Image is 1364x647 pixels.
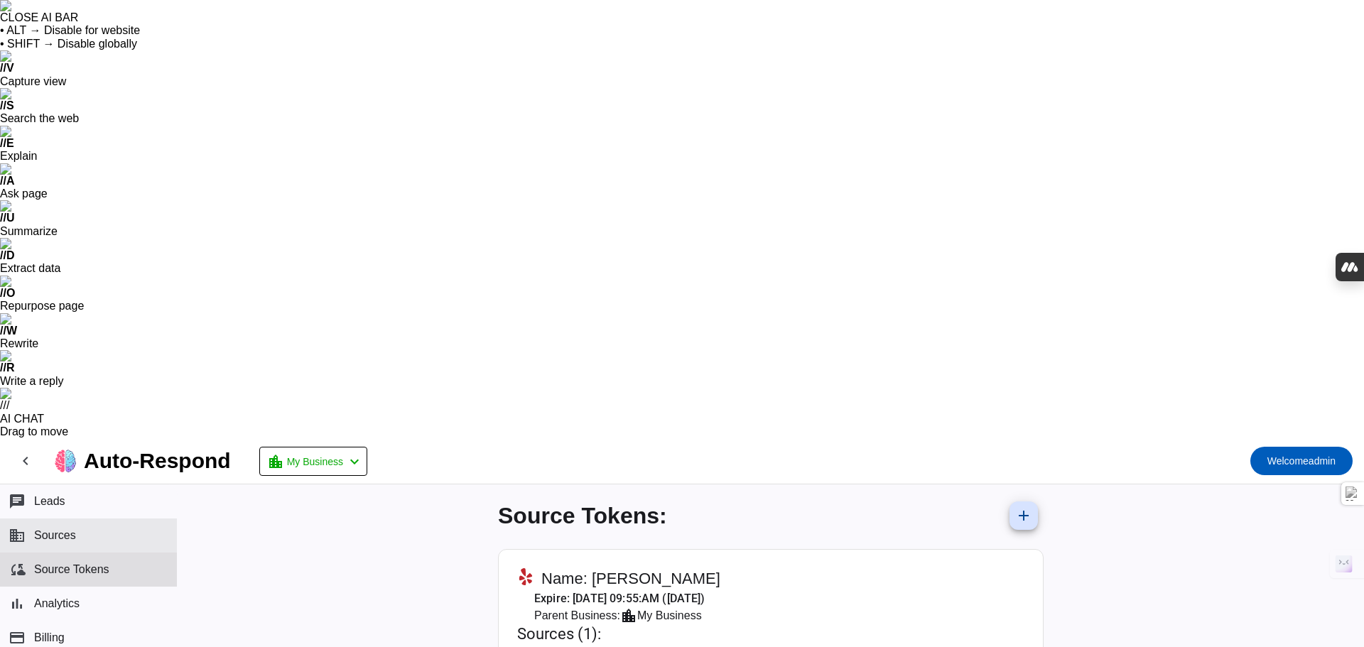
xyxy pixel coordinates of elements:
[637,607,702,624] div: My Business
[620,607,637,624] mat-icon: location_city
[1250,447,1353,475] button: Welcomeadmin
[534,607,620,624] span: Parent Business:
[84,451,231,471] div: Auto-Respond
[517,624,779,644] mat-card-title: Sources (1):
[34,529,76,542] span: Sources
[34,597,80,610] span: Analytics
[287,452,343,472] span: My Business
[9,493,26,510] mat-icon: chat
[517,590,779,607] mat-card-subtitle: Expire: [DATE] 09:55:AM ([DATE])
[9,527,26,544] mat-icon: business
[17,452,34,469] mat-icon: chevron_left
[9,629,26,646] mat-icon: payment
[498,503,667,529] h1: Source Tokens:
[1015,507,1032,524] mat-icon: add
[541,569,720,589] span: Name: [PERSON_NAME]
[1267,455,1309,467] span: Welcome
[9,595,26,612] mat-icon: bar_chart
[34,631,65,644] span: Billing
[267,453,284,470] mat-icon: location_city
[34,495,65,508] span: Leads
[54,450,77,472] img: logo
[1267,451,1336,471] span: admin
[9,561,26,578] mat-icon: cloud_sync
[346,453,363,470] mat-icon: chevron_left
[34,563,109,576] span: Source Tokens
[259,447,367,476] button: My Business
